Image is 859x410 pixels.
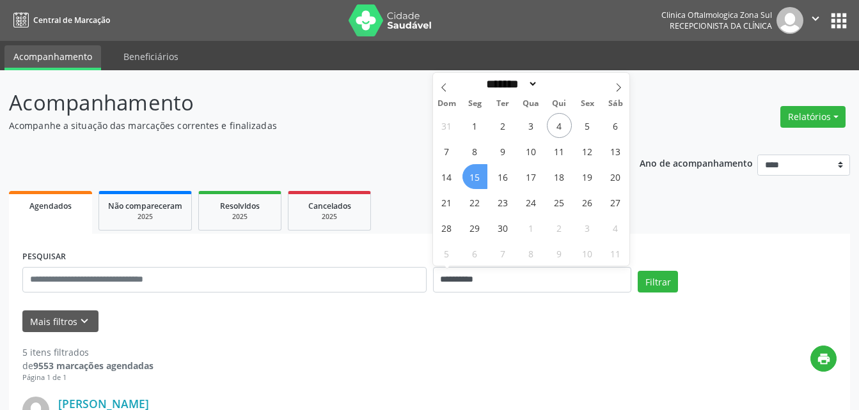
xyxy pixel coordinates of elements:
[817,352,831,366] i: print
[547,241,572,266] span: Outubro 9, 2025
[220,201,260,211] span: Resolvidos
[22,359,154,372] div: de
[538,77,580,91] input: Year
[9,119,598,132] p: Acompanhe a situação das marcações correntes e finalizadas
[491,113,516,138] span: Setembro 2, 2025
[519,139,544,163] span: Setembro 10, 2025
[462,113,487,138] span: Setembro 1, 2025
[603,139,628,163] span: Setembro 13, 2025
[810,345,837,372] button: print
[661,10,772,20] div: Clinica Oftalmologica Zona Sul
[22,247,66,267] label: PESQUISAR
[519,241,544,266] span: Outubro 8, 2025
[491,215,516,240] span: Setembro 30, 2025
[22,310,99,333] button: Mais filtroskeyboard_arrow_down
[575,215,600,240] span: Outubro 3, 2025
[462,241,487,266] span: Outubro 6, 2025
[461,100,489,108] span: Seg
[491,241,516,266] span: Outubro 7, 2025
[462,215,487,240] span: Setembro 29, 2025
[434,164,459,189] span: Setembro 14, 2025
[670,20,772,31] span: Recepcionista da clínica
[297,212,361,222] div: 2025
[434,113,459,138] span: Agosto 31, 2025
[776,7,803,34] img: img
[22,372,154,383] div: Página 1 de 1
[462,139,487,163] span: Setembro 8, 2025
[433,100,461,108] span: Dom
[603,164,628,189] span: Setembro 20, 2025
[108,201,182,211] span: Não compareceram
[638,271,678,292] button: Filtrar
[603,113,628,138] span: Setembro 6, 2025
[33,360,154,372] strong: 9553 marcações agendadas
[808,11,823,26] i: 
[519,164,544,189] span: Setembro 17, 2025
[828,10,850,32] button: apps
[29,201,72,211] span: Agendados
[491,190,516,215] span: Setembro 23, 2025
[519,215,544,240] span: Outubro 1, 2025
[603,241,628,266] span: Outubro 11, 2025
[603,215,628,240] span: Outubro 4, 2025
[575,190,600,215] span: Setembro 26, 2025
[308,201,351,211] span: Cancelados
[640,155,753,171] p: Ano de acompanhamento
[575,139,600,163] span: Setembro 12, 2025
[547,113,572,138] span: Setembro 4, 2025
[33,15,110,26] span: Central de Marcação
[545,100,573,108] span: Qui
[434,241,459,266] span: Outubro 5, 2025
[77,314,91,328] i: keyboard_arrow_down
[519,113,544,138] span: Setembro 3, 2025
[482,77,539,91] select: Month
[462,164,487,189] span: Setembro 15, 2025
[491,139,516,163] span: Setembro 9, 2025
[547,190,572,215] span: Setembro 25, 2025
[575,241,600,266] span: Outubro 10, 2025
[9,10,110,31] a: Central de Marcação
[575,113,600,138] span: Setembro 5, 2025
[547,215,572,240] span: Outubro 2, 2025
[601,100,629,108] span: Sáb
[108,212,182,222] div: 2025
[489,100,517,108] span: Ter
[547,139,572,163] span: Setembro 11, 2025
[491,164,516,189] span: Setembro 16, 2025
[4,45,101,70] a: Acompanhamento
[603,190,628,215] span: Setembro 27, 2025
[434,190,459,215] span: Setembro 21, 2025
[519,190,544,215] span: Setembro 24, 2025
[573,100,601,108] span: Sex
[462,190,487,215] span: Setembro 22, 2025
[803,7,828,34] button: 
[517,100,545,108] span: Qua
[780,106,846,128] button: Relatórios
[114,45,187,68] a: Beneficiários
[208,212,272,222] div: 2025
[9,87,598,119] p: Acompanhamento
[434,139,459,163] span: Setembro 7, 2025
[434,215,459,240] span: Setembro 28, 2025
[547,164,572,189] span: Setembro 18, 2025
[575,164,600,189] span: Setembro 19, 2025
[22,345,154,359] div: 5 itens filtrados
